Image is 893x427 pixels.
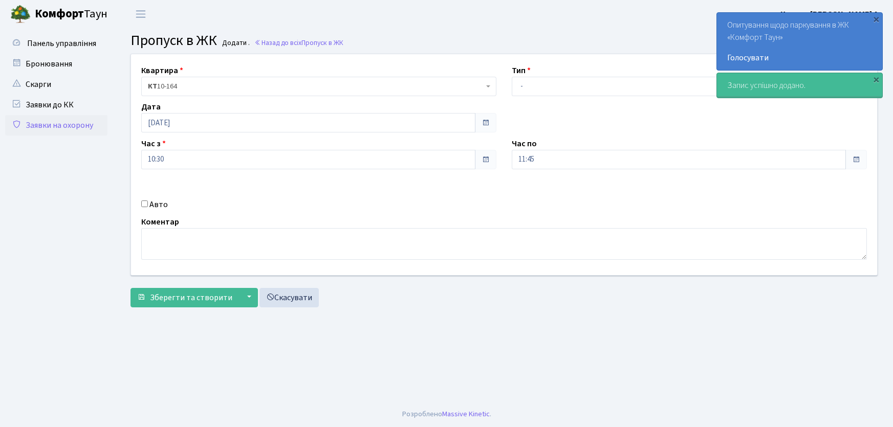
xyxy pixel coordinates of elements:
[141,138,166,150] label: Час з
[35,6,107,23] span: Таун
[130,288,239,307] button: Зберегти та створити
[512,138,537,150] label: Час по
[130,30,217,51] span: Пропуск в ЖК
[220,39,250,48] small: Додати .
[150,292,232,303] span: Зберегти та створити
[871,14,881,24] div: ×
[402,409,491,420] div: Розроблено .
[717,13,882,70] div: Опитування щодо паркування в ЖК «Комфорт Таун»
[27,38,96,49] span: Панель управління
[5,74,107,95] a: Скарги
[512,64,531,77] label: Тип
[780,9,881,20] b: Цитрус [PERSON_NAME] А.
[442,409,490,419] a: Massive Kinetic
[717,73,882,98] div: Запис успішно додано.
[259,288,319,307] a: Скасувати
[141,77,496,96] span: <b>КТ</b>&nbsp;&nbsp;&nbsp;&nbsp;10-164
[780,8,881,20] a: Цитрус [PERSON_NAME] А.
[871,74,881,84] div: ×
[5,115,107,136] a: Заявки на охорону
[35,6,84,22] b: Комфорт
[148,81,157,92] b: КТ
[254,38,343,48] a: Назад до всіхПропуск в ЖК
[10,4,31,25] img: logo.png
[141,101,161,113] label: Дата
[727,52,872,64] a: Голосувати
[148,81,484,92] span: <b>КТ</b>&nbsp;&nbsp;&nbsp;&nbsp;10-164
[141,216,179,228] label: Коментар
[149,198,168,211] label: Авто
[5,54,107,74] a: Бронювання
[301,38,343,48] span: Пропуск в ЖК
[128,6,154,23] button: Переключити навігацію
[5,33,107,54] a: Панель управління
[141,64,183,77] label: Квартира
[5,95,107,115] a: Заявки до КК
